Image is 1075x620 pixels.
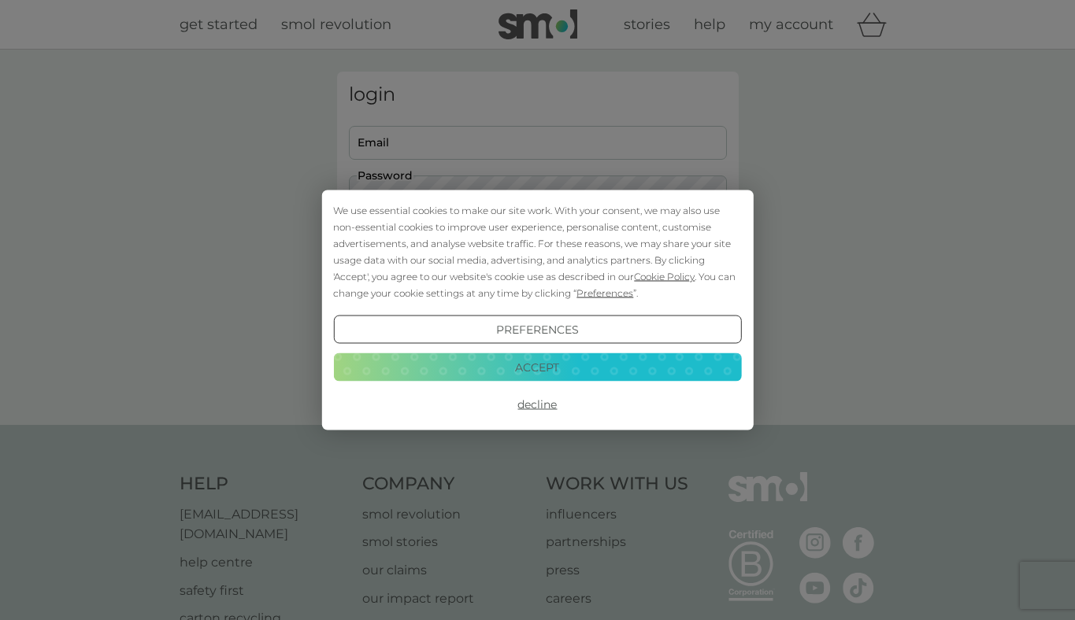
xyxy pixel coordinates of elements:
div: We use essential cookies to make our site work. With your consent, we may also use non-essential ... [333,202,741,301]
button: Preferences [333,316,741,344]
button: Accept [333,352,741,381]
span: Preferences [576,287,633,299]
div: Cookie Consent Prompt [321,190,753,430]
span: Cookie Policy [634,271,695,282]
button: Decline [333,390,741,419]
